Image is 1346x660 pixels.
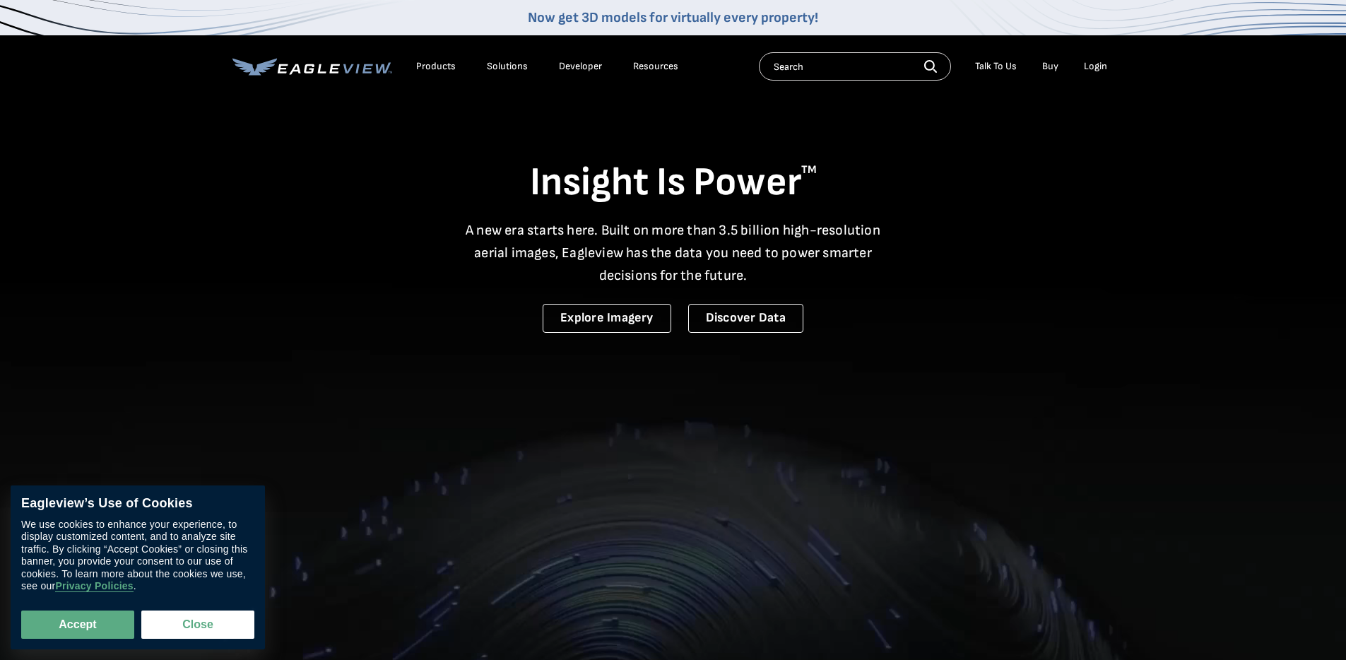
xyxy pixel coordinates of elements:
[975,60,1017,73] div: Talk To Us
[759,52,951,81] input: Search
[1084,60,1107,73] div: Login
[457,219,890,287] p: A new era starts here. Built on more than 3.5 billion high-resolution aerial images, Eagleview ha...
[21,496,254,512] div: Eagleview’s Use of Cookies
[528,9,818,26] a: Now get 3D models for virtually every property!
[141,611,254,639] button: Close
[1042,60,1058,73] a: Buy
[55,581,133,593] a: Privacy Policies
[232,158,1114,208] h1: Insight Is Power
[633,60,678,73] div: Resources
[21,611,134,639] button: Accept
[559,60,602,73] a: Developer
[487,60,528,73] div: Solutions
[543,304,671,333] a: Explore Imagery
[688,304,803,333] a: Discover Data
[801,163,817,177] sup: TM
[21,519,254,593] div: We use cookies to enhance your experience, to display customized content, and to analyze site tra...
[416,60,456,73] div: Products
